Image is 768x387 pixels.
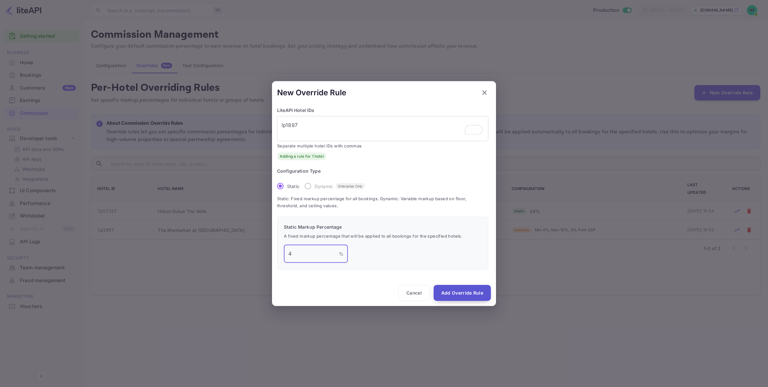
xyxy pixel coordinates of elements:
button: Cancel [398,285,430,301]
textarea: To enrich screen reader interactions, please activate Accessibility in Grammarly extension settings [282,121,484,136]
p: Dynamic [315,183,333,189]
span: Adding a rule for 1 hotel [277,154,326,159]
input: 0 [284,245,339,263]
h5: New Override Rule [277,88,346,98]
p: LiteAPI Hotel IDs [277,107,488,114]
span: A fixed markup percentage that will be applied to all bookings for the specified hotels. [284,233,482,240]
span: Separate multiple hotel IDs with commas [277,143,488,150]
span: Static: Fixed markup percentage for all bookings. Dynamic: Variable markup based on floor, thresh... [277,195,488,209]
legend: Configuration Type [277,168,321,174]
span: Enterprise Only [336,184,365,188]
button: Add Override Rule [434,285,491,301]
p: Static Markup Percentage [284,224,482,230]
span: Static [287,183,300,189]
p: % [339,250,343,257]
